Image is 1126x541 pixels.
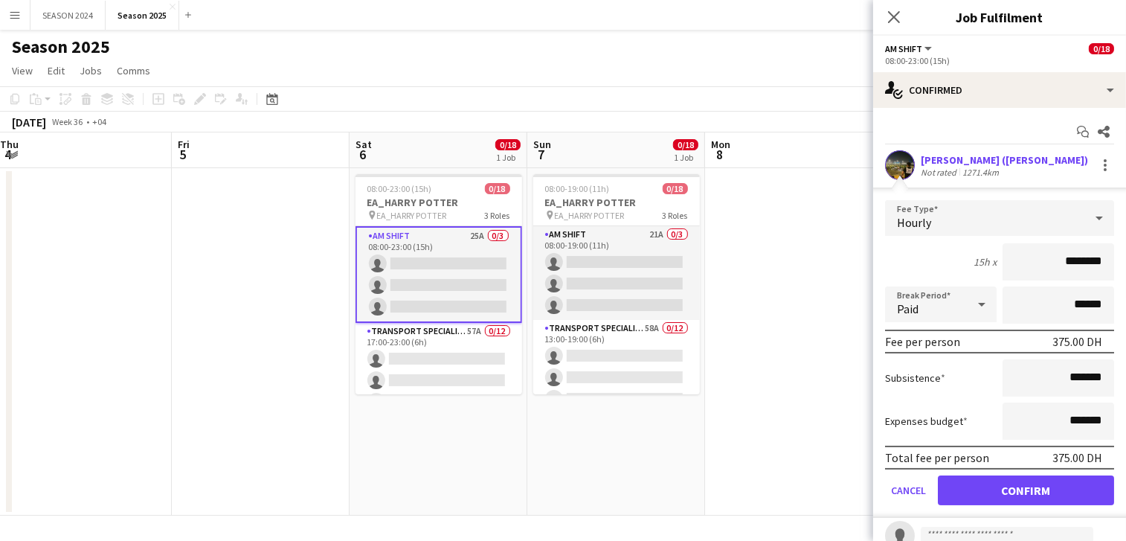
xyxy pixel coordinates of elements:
app-card-role: AM SHIFT21A0/308:00-19:00 (11h) [533,226,700,320]
h1: Season 2025 [12,36,110,58]
span: 5 [176,146,190,163]
span: Comms [117,64,150,77]
button: SEASON 2024 [30,1,106,30]
span: Sun [533,138,551,151]
label: Subsistence [885,371,945,385]
div: [PERSON_NAME] ([PERSON_NAME]) [921,153,1088,167]
span: 6 [353,146,372,163]
span: 08:00-23:00 (15h) [367,183,432,194]
span: AM SHIFT [885,43,922,54]
h3: EA_HARRY POTTER [356,196,522,209]
span: Jobs [80,64,102,77]
div: Not rated [921,167,959,178]
div: +04 [92,116,106,127]
a: View [6,61,39,80]
button: Cancel [885,476,932,505]
h3: Job Fulfilment [873,7,1126,27]
div: 08:00-23:00 (15h) [885,55,1114,66]
span: Paid [897,301,919,316]
span: 7 [531,146,551,163]
span: Sat [356,138,372,151]
span: Fri [178,138,190,151]
span: EA_HARRY POTTER [377,210,447,221]
span: 0/18 [663,183,688,194]
span: 3 Roles [485,210,510,221]
div: [DATE] [12,115,46,129]
span: 08:00-19:00 (11h) [545,183,610,194]
div: 1271.4km [959,167,1002,178]
span: Hourly [897,215,931,230]
a: Edit [42,61,71,80]
app-job-card: 08:00-19:00 (11h)0/18EA_HARRY POTTER EA_HARRY POTTER3 RolesAM SHIFT21A0/308:00-19:00 (11h) Transp... [533,174,700,394]
span: 0/18 [673,139,698,150]
div: Confirmed [873,72,1126,108]
span: 3 Roles [663,210,688,221]
div: Fee per person [885,334,960,349]
div: 1 Job [496,152,520,163]
button: Confirm [938,476,1114,505]
span: View [12,64,33,77]
a: Jobs [74,61,108,80]
h3: EA_HARRY POTTER [533,196,700,209]
div: 375.00 DH [1052,450,1102,465]
span: 0/18 [1089,43,1114,54]
button: AM SHIFT [885,43,934,54]
app-card-role: AM SHIFT25A0/308:00-23:00 (15h) [356,226,522,323]
app-job-card: 08:00-23:00 (15h)0/18EA_HARRY POTTER EA_HARRY POTTER3 RolesAM SHIFT25A0/308:00-23:00 (15h) Transp... [356,174,522,394]
span: 0/18 [495,139,521,150]
div: 1 Job [674,152,698,163]
div: 15h x [974,255,997,269]
span: 8 [709,146,730,163]
span: EA_HARRY POTTER [555,210,625,221]
span: Week 36 [49,116,86,127]
span: Edit [48,64,65,77]
div: 375.00 DH [1052,334,1102,349]
span: 0/18 [485,183,510,194]
a: Comms [111,61,156,80]
button: Season 2025 [106,1,179,30]
span: Mon [711,138,730,151]
label: Expenses budget [885,414,968,428]
div: Total fee per person [885,450,989,465]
